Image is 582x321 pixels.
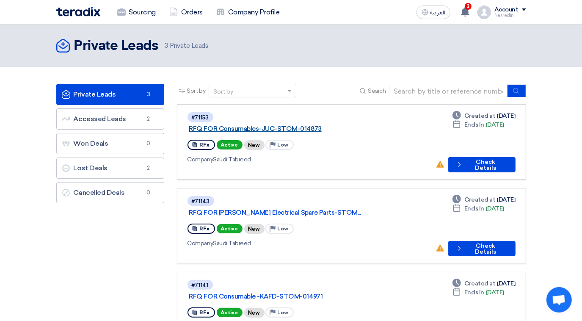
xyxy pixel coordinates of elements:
[244,140,265,150] div: New
[494,13,526,18] div: Nesredin
[187,86,206,95] span: Sort by
[56,7,100,17] img: Teradix logo
[430,10,445,16] span: العربية
[56,133,164,154] a: Won Deals0
[143,164,154,172] span: 2
[143,90,154,99] span: 3
[452,279,515,288] div: [DATE]
[452,288,504,297] div: [DATE]
[389,85,508,97] input: Search by title or reference number
[217,308,243,317] span: Active
[244,224,265,234] div: New
[278,226,289,232] span: Low
[452,195,515,204] div: [DATE]
[464,195,495,204] span: Created at
[165,42,168,50] span: 3
[189,209,401,216] a: RFQ FOR [PERSON_NAME] Electrical Spare Parts-STOM...
[452,120,504,129] div: [DATE]
[163,3,210,22] a: Orders
[464,120,484,129] span: Ends In
[188,239,429,248] div: Saudi Tabreed
[188,156,213,163] span: Company
[200,142,210,148] span: RFx
[452,111,515,120] div: [DATE]
[448,157,516,172] button: Check Details
[464,288,484,297] span: Ends In
[192,199,210,204] div: #71143
[278,142,289,148] span: Low
[74,38,158,55] h2: Private Leads
[217,140,243,149] span: Active
[213,87,233,96] div: Sort by
[448,241,516,256] button: Check Details
[110,3,163,22] a: Sourcing
[56,108,164,130] a: Accessed Leads2
[56,84,164,105] a: Private Leads3
[464,204,484,213] span: Ends In
[165,41,208,51] span: Private Leads
[244,308,265,318] div: New
[188,240,213,247] span: Company
[188,155,429,164] div: Saudi Tabreed
[217,224,243,233] span: Active
[200,226,210,232] span: RFx
[210,3,287,22] a: Company Profile
[464,279,495,288] span: Created at
[189,125,401,133] a: RFQ FOR Consumables-JUC-STOM-014873
[200,310,210,315] span: RFx
[192,282,209,288] div: #71141
[143,188,154,197] span: 0
[452,204,504,213] div: [DATE]
[143,139,154,148] span: 0
[417,6,450,19] button: العربية
[465,3,472,10] span: 3
[464,111,495,120] span: Created at
[368,86,386,95] span: Search
[192,115,209,120] div: #71153
[494,6,519,14] div: Account
[189,293,401,300] a: RFQ FOR Consumable -KAFD-STOM-014971
[143,115,154,123] span: 2
[56,158,164,179] a: Lost Deals2
[56,182,164,203] a: Cancelled Deals0
[477,6,491,19] img: profile_test.png
[278,310,289,315] span: Low
[546,287,572,313] a: Open chat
